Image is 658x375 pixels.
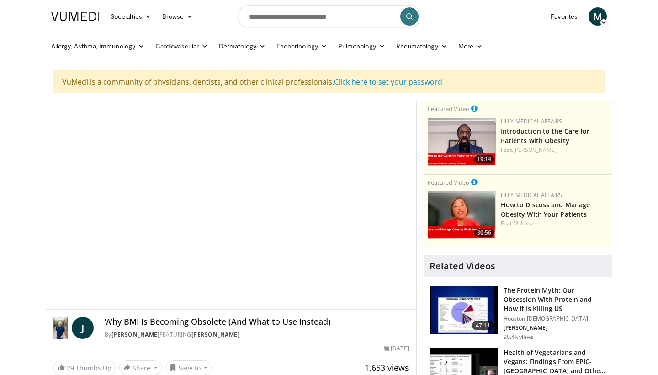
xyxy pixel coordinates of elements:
p: [PERSON_NAME] [504,324,606,332]
a: Endocrinology [271,37,333,55]
p: 90.4K views [504,333,534,341]
a: Cardiovascular [150,37,213,55]
video-js: Video Player [46,101,416,310]
span: 47:11 [472,321,494,330]
a: Specialties [105,7,157,26]
button: Save to [165,360,212,375]
a: Click here to set your password [334,77,442,87]
span: 30:56 [474,229,494,237]
h4: Why BMI Is Becoming Obsolete (And What to Use Instead) [105,317,409,327]
div: By FEATURING [105,331,409,339]
a: 30:56 [428,191,496,239]
span: 1,653 views [365,362,409,373]
a: [PERSON_NAME] [513,146,557,154]
img: Dr. Jordan Rennicke [53,317,68,339]
div: Feat. [501,146,608,154]
a: How to Discuss and Manage Obesity With Your Patients [501,200,590,219]
a: M [589,7,607,26]
div: Feat. [501,220,608,228]
img: b7b8b05e-5021-418b-a89a-60a270e7cf82.150x105_q85_crop-smart_upscale.jpg [430,286,498,334]
a: Lilly Medical Affairs [501,191,562,199]
a: Rheumatology [391,37,453,55]
a: Dermatology [213,37,271,55]
div: VuMedi is a community of physicians, dentists, and other clinical professionals. [53,70,605,93]
a: 19:14 [428,118,496,166]
span: 19:14 [474,155,494,163]
a: 47:11 The Protein Myth: Our Obsession With Protein and How It Is Killing US Houston [DEMOGRAPHIC_... [430,286,606,341]
a: Allergy, Asthma, Immunology [46,37,150,55]
button: Share [119,360,162,375]
a: 29 Thumbs Up [53,361,116,375]
h4: Related Videos [430,261,495,272]
p: Houston [DEMOGRAPHIC_DATA] [504,315,606,322]
span: 29 [67,364,74,372]
a: Lilly Medical Affairs [501,118,562,125]
a: Pulmonology [333,37,391,55]
a: [PERSON_NAME] [191,331,240,338]
img: c98a6a29-1ea0-4bd5-8cf5-4d1e188984a7.png.150x105_q85_crop-smart_upscale.png [428,191,496,239]
div: [DATE] [384,344,409,353]
img: acc2e291-ced4-4dd5-b17b-d06994da28f3.png.150x105_q85_crop-smart_upscale.png [428,118,496,166]
input: Search topics, interventions [238,5,420,27]
a: Introduction to the Care for Patients with Obesity [501,127,590,145]
a: M. Look [513,220,533,227]
h3: The Protein Myth: Our Obsession With Protein and How It Is Killing US [504,286,606,313]
small: Featured Video [428,178,469,187]
a: [PERSON_NAME] [111,331,160,338]
a: More [453,37,488,55]
a: J [72,317,94,339]
a: Favorites [545,7,583,26]
img: VuMedi Logo [51,12,100,21]
small: Featured Video [428,105,469,113]
a: Browse [157,7,199,26]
